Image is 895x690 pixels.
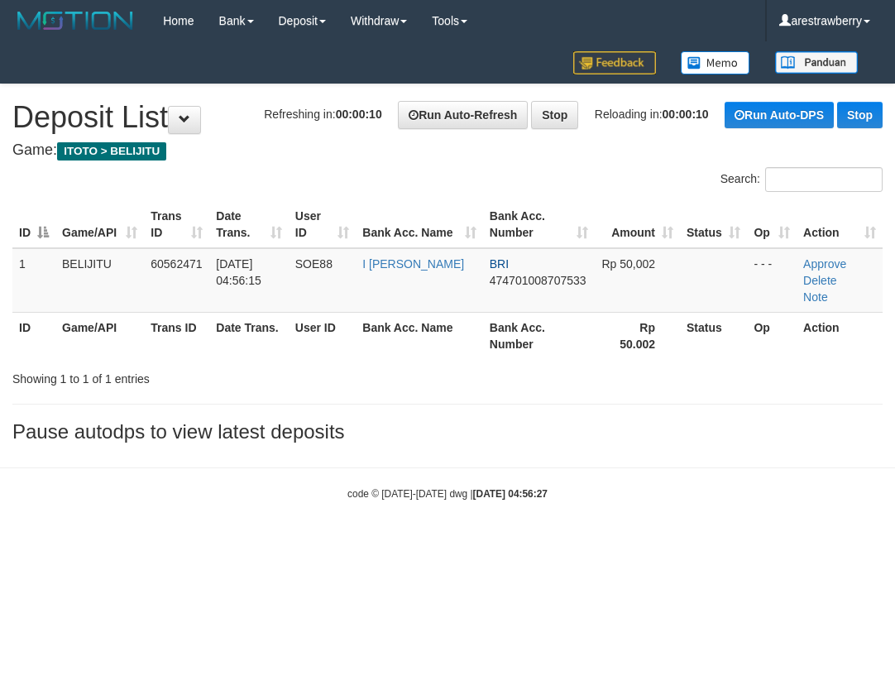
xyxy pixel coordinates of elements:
[601,257,655,271] span: Rp 50,002
[356,201,483,248] th: Bank Acc. Name: activate to sort column ascending
[12,312,55,359] th: ID
[720,167,883,192] label: Search:
[347,488,548,500] small: code © [DATE]-[DATE] dwg |
[55,248,144,313] td: BELIJITU
[12,8,138,33] img: MOTION_logo.png
[803,257,846,271] a: Approve
[12,421,883,443] h3: Pause autodps to view latest deposits
[216,257,261,287] span: [DATE] 04:56:15
[837,102,883,128] a: Stop
[725,102,834,128] a: Run Auto-DPS
[57,142,166,161] span: ITOTO > BELIJITU
[803,274,836,287] a: Delete
[797,201,883,248] th: Action: activate to sort column ascending
[398,101,528,129] a: Run Auto-Refresh
[356,312,483,359] th: Bank Acc. Name
[490,274,586,287] span: Copy 474701008707533 to clipboard
[12,248,55,313] td: 1
[595,201,680,248] th: Amount: activate to sort column ascending
[473,488,548,500] strong: [DATE] 04:56:27
[490,257,509,271] span: BRI
[209,201,289,248] th: Date Trans.: activate to sort column ascending
[264,108,381,121] span: Refreshing in:
[55,201,144,248] th: Game/API: activate to sort column ascending
[144,201,209,248] th: Trans ID: activate to sort column ascending
[12,101,883,134] h1: Deposit List
[680,312,747,359] th: Status
[12,364,361,387] div: Showing 1 to 1 of 1 entries
[362,257,464,271] a: I [PERSON_NAME]
[681,51,750,74] img: Button%20Memo.svg
[12,201,55,248] th: ID: activate to sort column descending
[151,257,202,271] span: 60562471
[797,312,883,359] th: Action
[680,201,747,248] th: Status: activate to sort column ascending
[747,248,797,313] td: - - -
[295,257,333,271] span: SOE88
[747,201,797,248] th: Op: activate to sort column ascending
[336,108,382,121] strong: 00:00:10
[595,312,680,359] th: Rp 50.002
[483,312,595,359] th: Bank Acc. Number
[209,312,289,359] th: Date Trans.
[12,142,883,159] h4: Game:
[289,201,356,248] th: User ID: activate to sort column ascending
[803,290,828,304] a: Note
[663,108,709,121] strong: 00:00:10
[289,312,356,359] th: User ID
[595,108,709,121] span: Reloading in:
[765,167,883,192] input: Search:
[531,101,578,129] a: Stop
[747,312,797,359] th: Op
[55,312,144,359] th: Game/API
[573,51,656,74] img: Feedback.jpg
[144,312,209,359] th: Trans ID
[775,51,858,74] img: panduan.png
[483,201,595,248] th: Bank Acc. Number: activate to sort column ascending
